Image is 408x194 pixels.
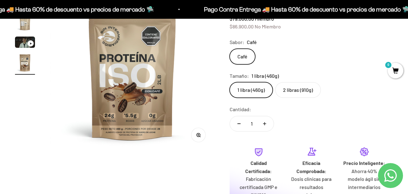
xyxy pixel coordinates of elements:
img: Proteína Aislada ISO - Café [15,12,35,32]
mark: 0 [385,61,392,69]
button: Aumentar cantidad [256,116,274,131]
button: Ir al artículo 2 [15,12,35,33]
p: Ahorra 40% modelo ágil sin intermediarios [343,167,386,191]
legend: Sabor: [230,38,244,46]
button: Ir al artículo 4 [15,53,35,75]
span: $79.000,00 [230,16,254,22]
button: Reducir cantidad [230,116,248,131]
strong: Calidad Certificada: [245,160,272,174]
span: 1 libra (460g) [251,72,279,80]
strong: Precio Inteligente: [343,160,385,166]
span: Miembro [255,16,274,22]
span: No Miembro [255,23,281,29]
span: Café [247,38,257,46]
img: Proteína Aislada ISO - Café [15,53,35,73]
a: 0 [388,68,403,75]
label: Cantidad: [230,105,251,113]
legend: Tamaño: [230,72,249,80]
span: $86.900,00 [230,23,254,29]
button: Ir al artículo 3 [15,37,35,50]
strong: Eficacia Comprobada: [296,160,326,174]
